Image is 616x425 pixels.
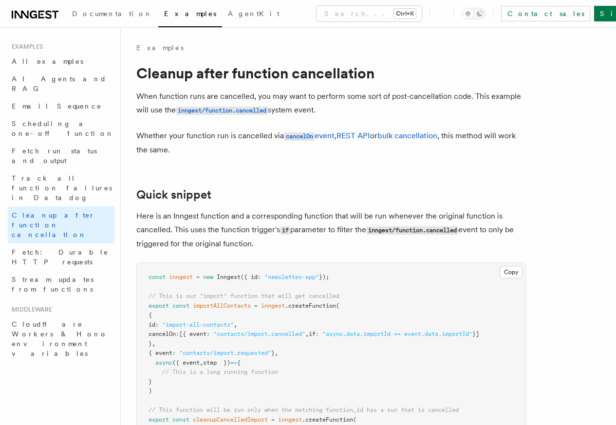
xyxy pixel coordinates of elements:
span: const [172,416,189,423]
span: "contacts/import.cancelled" [213,331,305,337]
a: Quick snippet [136,188,211,202]
span: Documentation [72,10,152,18]
span: Cloudflare Workers & Hono environment variables [12,320,108,357]
a: bulk cancellation [377,131,437,140]
span: "import-all-contacts" [162,321,234,328]
span: , [275,350,278,356]
code: cancelOn [284,132,315,141]
span: : [176,331,179,337]
span: // This is our "import" function that will get cancelled [149,293,339,299]
span: Examples [8,43,43,51]
span: const [172,302,189,309]
span: , [200,359,203,366]
span: : [206,331,210,337]
span: new [203,274,213,280]
span: inngest [278,416,302,423]
button: Toggle dark mode [462,8,485,19]
span: export [149,302,169,309]
span: => [230,359,237,366]
span: "async.data.importId == event.data.importId" [322,331,472,337]
a: Cloudflare Workers & Hono environment variables [8,315,114,362]
span: , [305,331,309,337]
a: AgentKit [222,3,285,26]
span: = [254,302,258,309]
button: Search...Ctrl+K [317,6,422,21]
span: ( [336,302,339,309]
button: Copy [500,266,523,278]
span: [{ event [179,331,206,337]
span: ({ event [172,359,200,366]
a: cancelOnevent [284,131,335,140]
span: : [316,331,319,337]
span: .createFunction [302,416,353,423]
span: Inngest [217,274,241,280]
span: All examples [12,57,83,65]
span: }); [319,274,329,280]
span: export [149,416,169,423]
span: Middleware [8,306,52,314]
span: id [149,321,155,328]
span: ({ id [241,274,258,280]
span: } [149,378,152,385]
span: ( [353,416,356,423]
code: inngest/function.cancelled [366,226,458,235]
a: Fetch run status and output [8,142,114,169]
span: : [172,350,176,356]
a: Contact sales [501,6,590,21]
a: Examples [136,43,184,53]
span: cancelOn [149,331,176,337]
span: const [149,274,166,280]
span: Examples [164,10,216,18]
a: Documentation [66,3,158,26]
h1: Cleanup after function cancellation [136,64,526,82]
span: { event [149,350,172,356]
span: }] [472,331,479,337]
span: "newsletter-app" [264,274,319,280]
span: : [155,321,159,328]
span: , [234,321,237,328]
span: = [196,274,200,280]
a: Email Sequence [8,97,114,115]
span: async [155,359,172,366]
a: Stream updates from functions [8,271,114,298]
span: inngest [261,302,285,309]
code: if [280,226,290,235]
a: Cleanup after function cancellation [8,206,114,243]
span: importAllContacts [193,302,251,309]
span: } [271,350,275,356]
span: } [149,340,152,347]
a: inngest/function.cancelled [176,105,268,114]
span: Scheduling a one-off function [12,120,114,137]
span: step }) [203,359,230,366]
span: AI Agents and RAG [12,75,107,92]
a: Scheduling a one-off function [8,115,114,142]
code: inngest/function.cancelled [176,107,268,115]
a: AI Agents and RAG [8,70,114,97]
kbd: Ctrl+K [394,9,416,18]
p: When function runs are cancelled, you may want to perform some sort of post-cancellation code. Th... [136,90,526,117]
a: Fetch: Durable HTTP requests [8,243,114,271]
span: Fetch: Durable HTTP requests [12,248,109,266]
span: Stream updates from functions [12,276,93,293]
span: // This function will be run only when the matching function_id has a run that is cancelled [149,407,459,413]
span: .createFunction [285,302,336,309]
p: Here is an Inngest function and a corresponding function that will be run whenever the original f... [136,209,526,251]
a: REST API [336,131,370,140]
p: Whether your function run is cancelled via , or , this method will work the same. [136,129,526,157]
span: { [149,312,152,318]
a: Examples [158,3,222,27]
span: if [309,331,316,337]
a: Track all function failures in Datadog [8,169,114,206]
span: Cleanup after function cancellation [12,211,95,239]
span: Fetch run status and output [12,147,97,165]
span: cleanupCancelledImport [193,416,268,423]
span: // This is a long running function [162,369,278,375]
span: , [152,340,155,347]
span: "contacts/import.requested" [179,350,271,356]
span: ) [149,388,152,394]
span: AgentKit [228,10,280,18]
span: Email Sequence [12,102,102,110]
span: = [271,416,275,423]
span: inngest [169,274,193,280]
span: { [237,359,241,366]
